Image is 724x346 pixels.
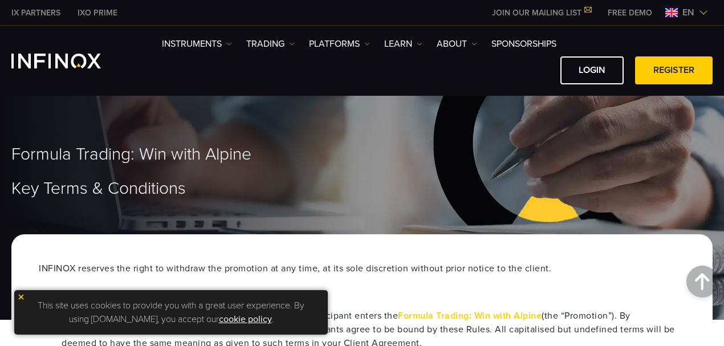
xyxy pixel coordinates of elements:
[39,295,685,309] p: 1. General
[635,56,713,84] a: REGISTER
[39,262,685,275] ul: INFINOX reserves the right to withdraw the promotion at any time, at its sole discretion without ...
[309,37,370,51] a: PLATFORMS
[246,37,295,51] a: TRADING
[17,293,25,301] img: yellow close icon
[11,54,128,68] a: INFINOX Logo
[162,37,232,51] a: Instruments
[678,6,699,19] span: en
[3,7,69,19] a: INFINOX
[11,180,713,198] h1: Key Terms & Conditions
[491,37,556,51] a: SPONSORSHIPS
[483,8,599,18] a: JOIN OUR MAILING LIST
[384,37,422,51] a: Learn
[560,56,624,84] a: LOGIN
[69,7,126,19] a: INFINOX
[20,296,322,329] p: This site uses cookies to provide you with a great user experience. By using [DOMAIN_NAME], you a...
[398,310,542,321] a: Formula Trading: Win with Alpine
[437,37,477,51] a: ABOUT
[599,7,661,19] a: INFINOX MENU
[11,144,251,165] span: Formula Trading: Win with Alpine
[219,314,272,325] a: cookie policy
